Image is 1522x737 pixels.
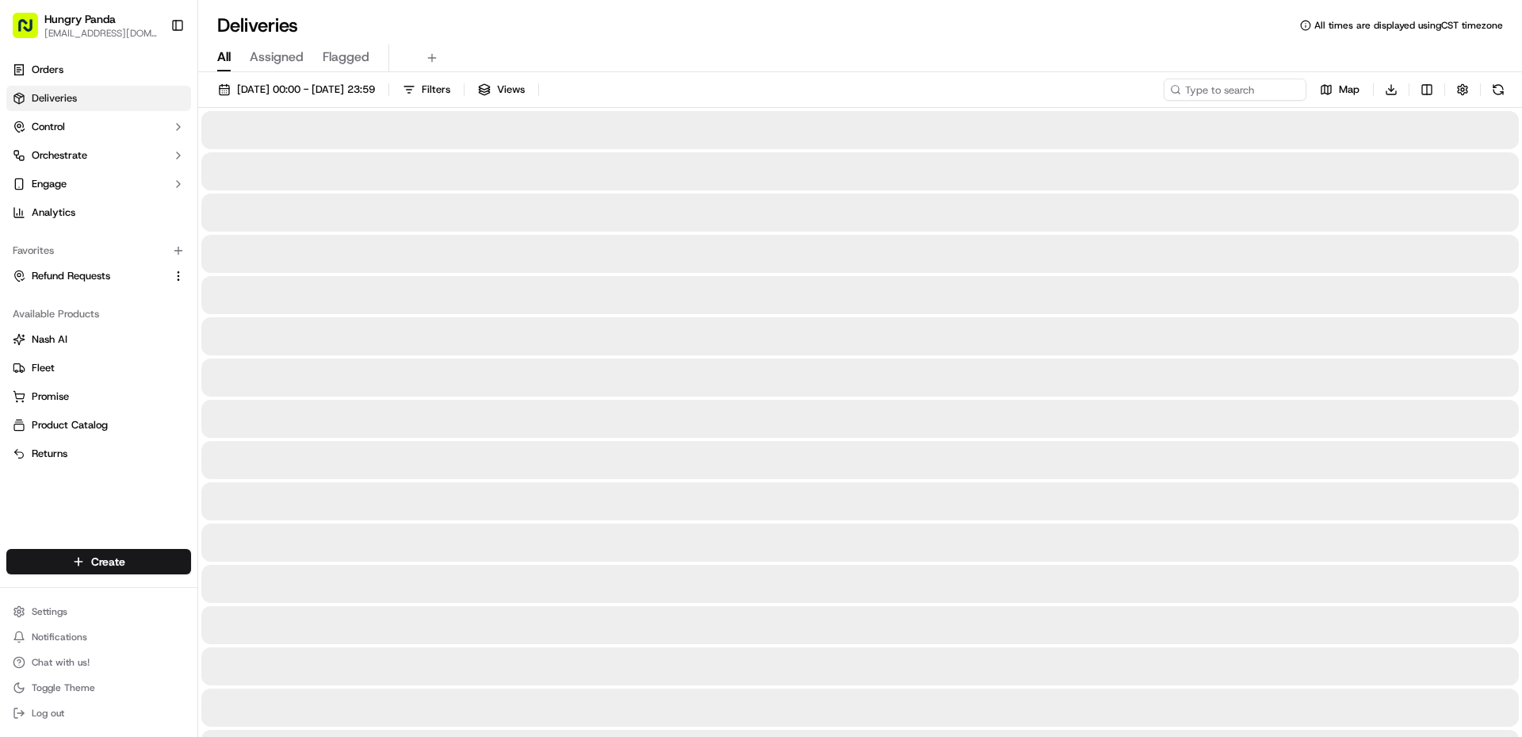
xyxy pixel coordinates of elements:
[32,177,67,191] span: Engage
[32,63,63,77] span: Orders
[32,120,65,134] span: Control
[1339,83,1359,97] span: Map
[6,413,191,438] button: Product Catalog
[91,554,125,570] span: Create
[6,263,191,289] button: Refund Requests
[6,355,191,381] button: Fleet
[6,57,191,83] a: Orders
[211,79,382,101] button: [DATE] 00:00 - [DATE] 23:59
[71,152,260,167] div: Start new chat
[32,269,110,283] span: Refund Requests
[13,361,185,375] a: Fleet
[32,332,67,347] span: Nash AI
[6,6,164,44] button: Hungry Panda[EMAIL_ADDRESS][DOMAIN_NAME]
[32,631,87,643] span: Notifications
[134,356,147,369] div: 💻
[217,13,298,38] h1: Deliveries
[13,332,185,347] a: Nash AI
[6,143,191,168] button: Orchestrate
[16,356,29,369] div: 📗
[32,361,55,375] span: Fleet
[471,79,532,101] button: Views
[49,289,128,301] span: [PERSON_NAME]
[32,447,67,461] span: Returns
[396,79,457,101] button: Filters
[32,148,87,163] span: Orchestrate
[13,447,185,461] a: Returns
[237,83,375,97] span: [DATE] 00:00 - [DATE] 23:59
[112,393,192,405] a: Powered byPylon
[33,152,62,180] img: 8016278978528_b943e370aa5ada12b00a_72.png
[61,246,98,259] span: 9月17日
[132,289,137,301] span: •
[6,327,191,352] button: Nash AI
[6,626,191,648] button: Notifications
[6,238,191,263] div: Favorites
[250,48,304,67] span: Assigned
[1314,19,1503,32] span: All times are displayed using CST timezone
[497,83,525,97] span: Views
[6,86,191,111] a: Deliveries
[128,348,261,377] a: 💻API Documentation
[41,102,285,119] input: Got a question? Start typing here...
[16,16,48,48] img: Nash
[140,289,178,301] span: 8月27日
[32,390,69,404] span: Promise
[1313,79,1367,101] button: Map
[13,390,185,404] a: Promise
[32,91,77,106] span: Deliveries
[13,269,166,283] a: Refund Requests
[323,48,369,67] span: Flagged
[32,707,64,720] span: Log out
[422,83,450,97] span: Filters
[217,48,231,67] span: All
[150,355,254,370] span: API Documentation
[1164,79,1306,101] input: Type to search
[158,393,192,405] span: Pylon
[6,114,191,140] button: Control
[32,355,121,370] span: Knowledge Base
[6,702,191,724] button: Log out
[44,11,116,27] button: Hungry Panda
[6,441,191,466] button: Returns
[44,27,158,40] button: [EMAIL_ADDRESS][DOMAIN_NAME]
[6,171,191,197] button: Engage
[6,651,191,674] button: Chat with us!
[246,203,289,222] button: See all
[6,549,191,574] button: Create
[71,167,218,180] div: We're available if you need us!
[10,348,128,377] a: 📗Knowledge Base
[13,418,185,432] a: Product Catalog
[16,274,41,299] img: Asif Zaman Khan
[270,156,289,175] button: Start new chat
[32,290,44,302] img: 1736555255976-a54dd68f-1ca7-489b-9aae-adbdc363a1c4
[52,246,58,259] span: •
[16,63,289,89] p: Welcome 👋
[16,152,44,180] img: 1736555255976-a54dd68f-1ca7-489b-9aae-adbdc363a1c4
[16,206,106,219] div: Past conversations
[6,601,191,623] button: Settings
[6,677,191,699] button: Toggle Theme
[6,301,191,327] div: Available Products
[32,656,90,669] span: Chat with us!
[32,681,95,694] span: Toggle Theme
[32,605,67,618] span: Settings
[32,205,75,220] span: Analytics
[6,384,191,409] button: Promise
[1487,79,1509,101] button: Refresh
[32,418,108,432] span: Product Catalog
[6,200,191,225] a: Analytics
